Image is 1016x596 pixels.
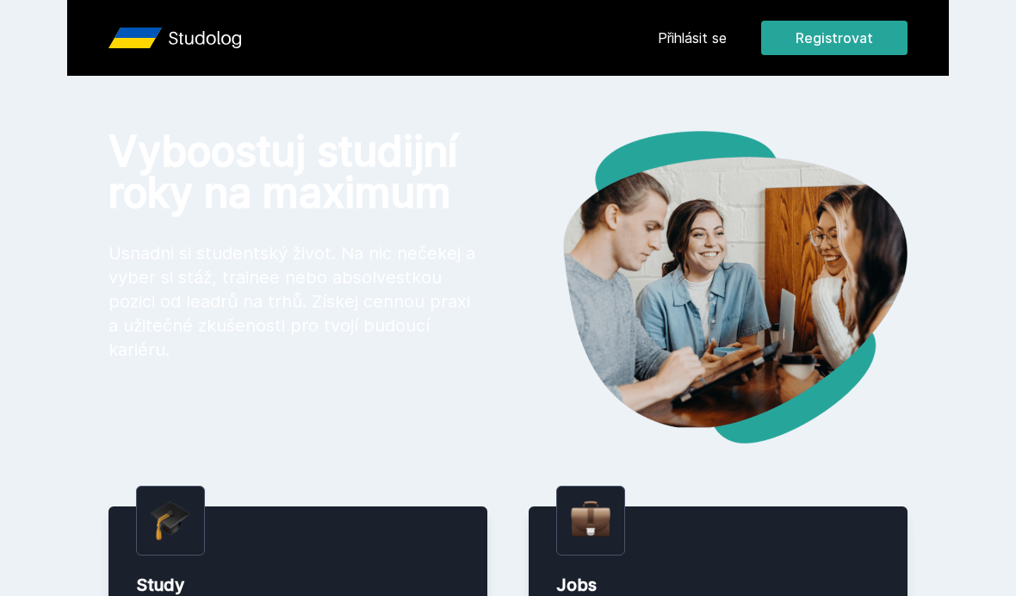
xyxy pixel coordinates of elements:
p: Usnadni si studentský život. Na nic nečekej a vyber si stáž, trainee nebo absolvestkou pozici od ... [108,241,480,362]
h1: Vyboostuj studijní roky na maximum [108,131,480,214]
img: hero.png [508,131,908,444]
button: Registrovat [761,21,908,55]
a: Přihlásit se [658,28,727,48]
img: graduation-cap.png [151,500,190,541]
img: briefcase.png [571,497,610,541]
